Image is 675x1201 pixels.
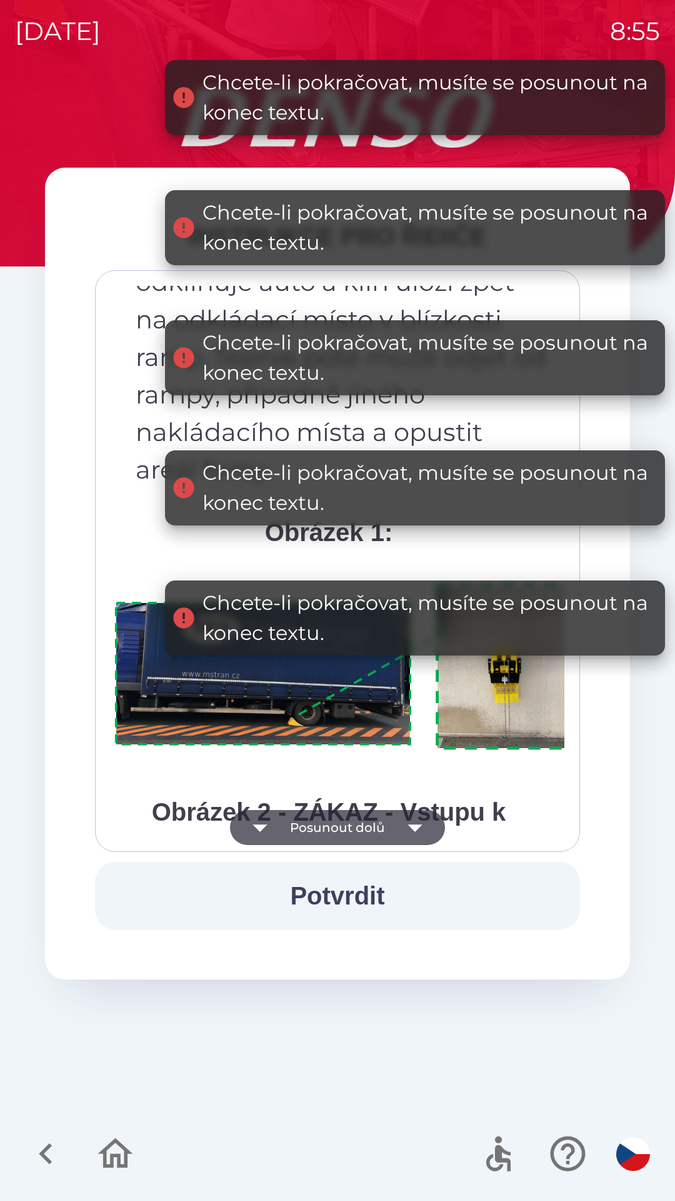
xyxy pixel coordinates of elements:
[135,798,522,863] strong: Obrázek 2 - ZÁKAZ - Vstupu k rampám z venkovního prostoru :
[610,13,660,50] p: 8:55
[202,68,652,128] div: Chcete-li pokračovat, musíte se posunout na konec textu.
[265,519,393,546] strong: Obrázek 1:
[95,218,580,255] div: INSTRUKCE PRO ŘIDIČE
[15,13,101,50] p: [DATE]
[202,588,652,648] div: Chcete-li pokračovat, musíte se posunout na konec textu.
[230,810,445,845] button: Posunout dolů
[202,328,652,388] div: Chcete-li pokračovat, musíte se posunout na konec textu.
[136,188,547,489] p: Po ukončení vykládky/nakládky si řidič vyzvedne dokumenty, odklínuje auto a klín uloží zpět na od...
[111,576,596,758] img: A1ym8hFSA0ukAAAAAElFTkSuQmCC
[45,88,630,148] img: Logo
[616,1137,650,1171] img: cs flag
[202,198,652,258] div: Chcete-li pokračovat, musíte se posunout na konec textu.
[95,862,580,930] button: Potvrdit
[202,458,652,518] div: Chcete-li pokračovat, musíte se posunout na konec textu.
